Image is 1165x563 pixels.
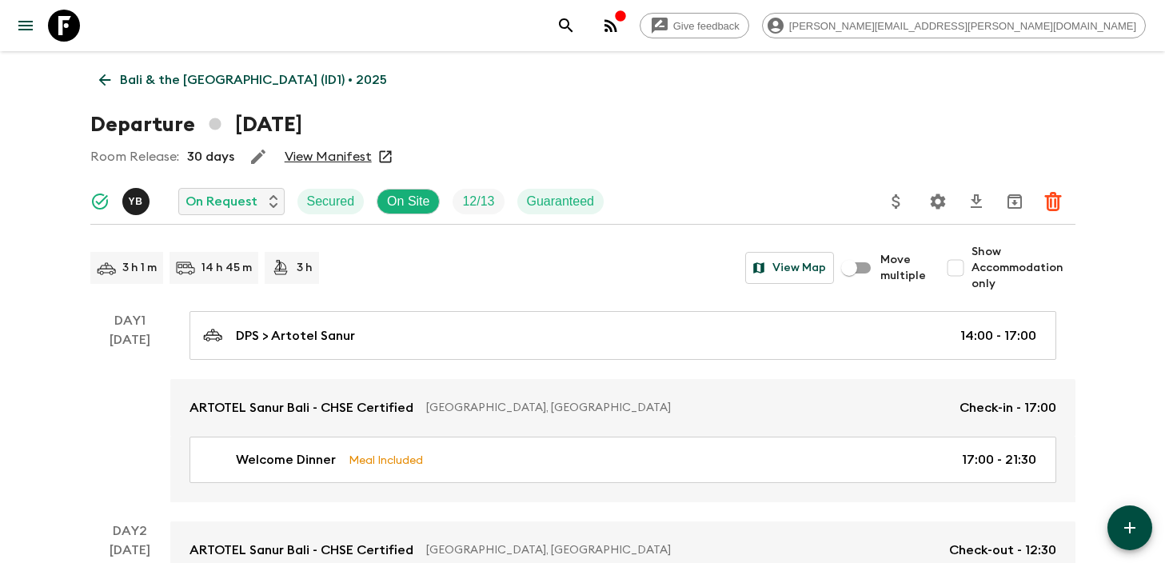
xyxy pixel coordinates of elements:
[745,252,834,284] button: View Map
[640,13,749,38] a: Give feedback
[129,195,143,208] p: Y B
[10,10,42,42] button: menu
[187,147,234,166] p: 30 days
[201,260,252,276] p: 14 h 45 m
[962,450,1036,469] p: 17:00 - 21:30
[190,437,1056,483] a: Welcome DinnerMeal Included17:00 - 21:30
[664,20,748,32] span: Give feedback
[949,541,1056,560] p: Check-out - 12:30
[90,147,179,166] p: Room Release:
[90,311,170,330] p: Day 1
[971,244,1075,292] span: Show Accommodation only
[90,64,396,96] a: Bali & the [GEOGRAPHIC_DATA] (ID1) • 2025
[527,192,595,211] p: Guaranteed
[387,192,429,211] p: On Site
[110,330,150,502] div: [DATE]
[90,192,110,211] svg: Synced Successfully
[297,189,365,214] div: Secured
[190,311,1056,360] a: DPS > Artotel Sanur14:00 - 17:00
[236,450,336,469] p: Welcome Dinner
[170,379,1075,437] a: ARTOTEL Sanur Bali - CHSE Certified[GEOGRAPHIC_DATA], [GEOGRAPHIC_DATA]Check-in - 17:00
[780,20,1145,32] span: [PERSON_NAME][EMAIL_ADDRESS][PERSON_NAME][DOMAIN_NAME]
[349,451,423,469] p: Meal Included
[922,186,954,218] button: Settings
[426,400,947,416] p: [GEOGRAPHIC_DATA], [GEOGRAPHIC_DATA]
[999,186,1031,218] button: Archive (Completed, Cancelled or Unsynced Departures only)
[190,398,413,417] p: ARTOTEL Sanur Bali - CHSE Certified
[1037,186,1069,218] button: Delete
[122,260,157,276] p: 3 h 1 m
[462,192,494,211] p: 12 / 13
[90,521,170,541] p: Day 2
[960,326,1036,345] p: 14:00 - 17:00
[90,109,302,141] h1: Departure [DATE]
[122,188,153,215] button: YB
[550,10,582,42] button: search adventures
[426,542,936,558] p: [GEOGRAPHIC_DATA], [GEOGRAPHIC_DATA]
[960,186,992,218] button: Download CSV
[762,13,1146,38] div: [PERSON_NAME][EMAIL_ADDRESS][PERSON_NAME][DOMAIN_NAME]
[880,186,912,218] button: Update Price, Early Bird Discount and Costs
[236,326,355,345] p: DPS > Artotel Sanur
[190,541,413,560] p: ARTOTEL Sanur Bali - CHSE Certified
[297,260,313,276] p: 3 h
[285,149,372,165] a: View Manifest
[186,192,257,211] p: On Request
[307,192,355,211] p: Secured
[453,189,504,214] div: Trip Fill
[960,398,1056,417] p: Check-in - 17:00
[122,193,153,206] span: Yogi Bear (Indra Prayogi)
[880,252,927,284] span: Move multiple
[120,70,387,90] p: Bali & the [GEOGRAPHIC_DATA] (ID1) • 2025
[377,189,440,214] div: On Site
